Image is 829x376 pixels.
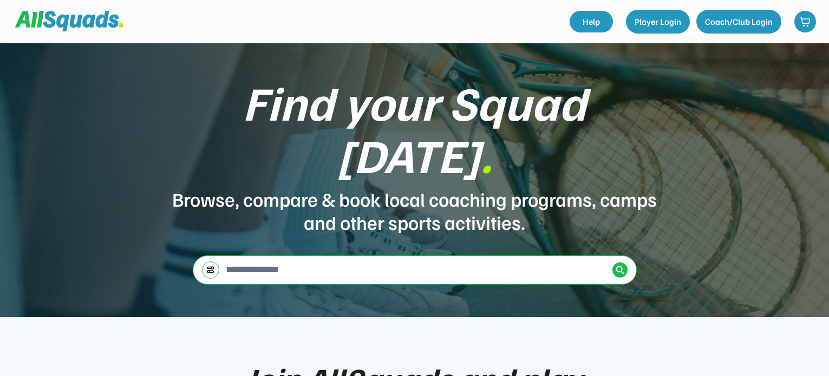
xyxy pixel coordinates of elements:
img: Squad%20Logo.svg [15,11,123,31]
a: Help [570,11,613,32]
font: . [480,124,492,184]
img: Icon%20%2838%29.svg [616,266,624,274]
button: Player Login [626,10,690,34]
div: Browse, compare & book local coaching programs, camps and other sports activities. [171,187,658,234]
div: Find your Squad [DATE] [171,76,658,181]
img: settings-03.svg [206,266,215,274]
img: shopping-cart-01%20%281%29.svg [800,16,811,27]
button: Coach/Club Login [696,10,781,34]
